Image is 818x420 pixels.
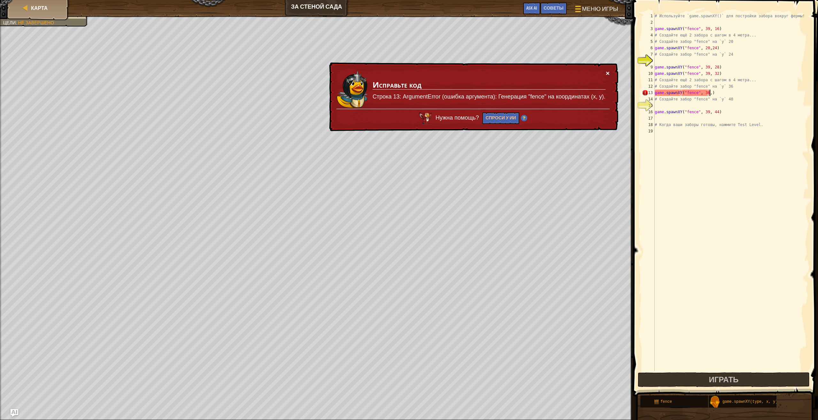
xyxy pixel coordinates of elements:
[642,122,655,128] div: 18
[660,400,672,404] span: fence
[642,26,655,32] div: 3
[3,20,16,25] span: Цели
[722,400,778,404] span: game.spawnXY(type, x, y)
[606,70,610,76] button: ×
[523,3,540,14] button: Ask AI
[526,5,537,11] span: Ask AI
[642,96,655,102] div: 14
[642,77,655,83] div: 11
[642,115,655,122] div: 17
[642,19,655,26] div: 2
[18,20,54,25] span: Не завершено
[709,374,738,384] span: Играть
[642,70,655,77] div: 10
[582,5,618,13] span: Меню игры
[544,5,563,11] span: Советы
[642,51,655,58] div: 7
[419,112,432,124] img: AI
[642,90,655,96] div: 13
[373,93,606,101] p: Строка 13: ArgumentError (ошибка аргумента): Генерация "fence" на координатах (x, y).
[29,4,48,12] a: Карта
[31,4,48,12] span: Карта
[642,83,655,90] div: 12
[11,409,18,417] button: Ask AI
[642,58,655,64] div: 8
[638,372,810,387] button: Играть
[373,81,606,90] h3: Исправьте код
[482,112,519,124] button: Спроси у ИИ
[642,38,655,45] div: 5
[337,70,369,108] img: duck_usara.png
[642,13,655,19] div: 1
[570,3,622,18] button: Меню игры
[436,115,481,121] span: Нужна помощь?
[642,45,655,51] div: 6
[642,109,655,115] div: 16
[521,115,527,121] img: Hint
[654,399,659,404] img: portrait.png
[16,20,18,25] span: :
[642,102,655,109] div: 15
[709,396,721,408] img: portrait.png
[642,64,655,70] div: 9
[642,32,655,38] div: 4
[642,128,655,134] div: 19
